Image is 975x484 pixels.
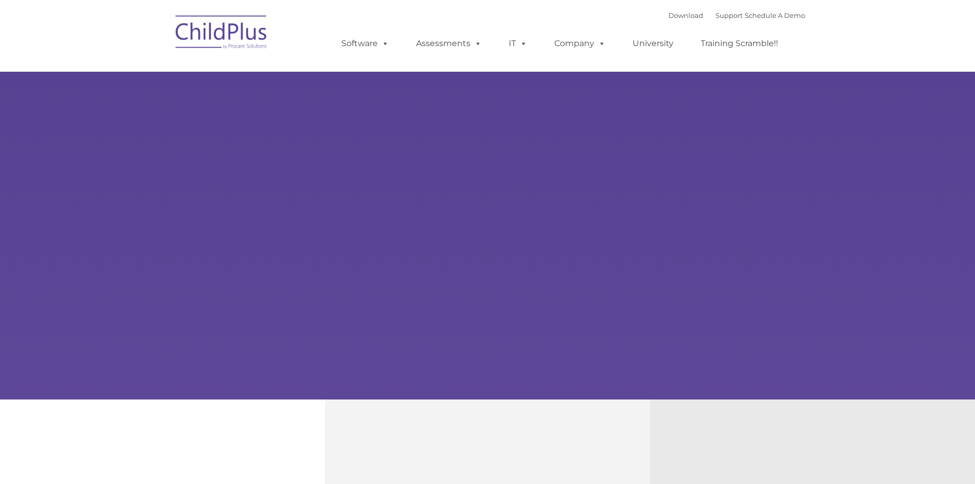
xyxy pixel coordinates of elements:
[622,33,684,54] a: University
[690,33,788,54] a: Training Scramble!!
[544,33,616,54] a: Company
[170,8,273,59] img: ChildPlus by Procare Solutions
[406,33,492,54] a: Assessments
[668,11,703,19] a: Download
[499,33,537,54] a: IT
[668,11,805,19] font: |
[716,11,743,19] a: Support
[745,11,805,19] a: Schedule A Demo
[331,33,399,54] a: Software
